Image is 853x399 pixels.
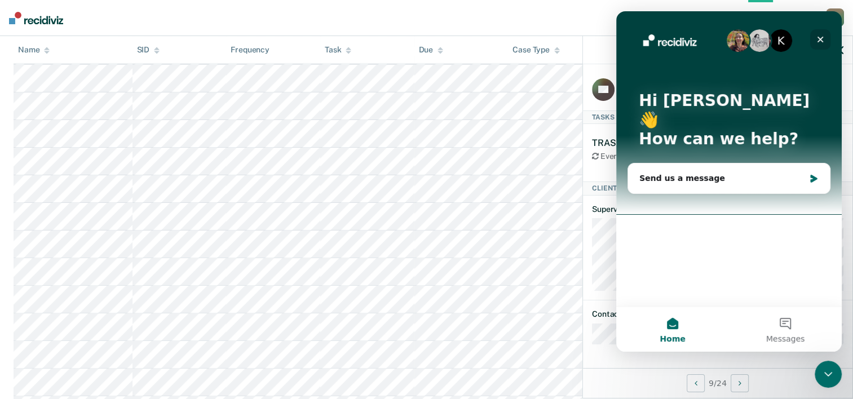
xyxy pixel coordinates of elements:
[137,45,160,55] div: SID
[419,45,444,55] div: Due
[687,374,705,392] button: Previous Client
[231,45,269,55] div: Frequency
[592,138,686,148] div: TRAS
[583,110,852,124] div: Tasks
[592,205,843,214] dt: Supervision
[583,368,852,398] div: 9 / 24
[826,8,844,26] div: K H
[9,12,63,24] img: Recidiviz
[325,45,351,55] div: Task
[815,361,842,388] iframe: Intercom live chat
[592,152,686,161] div: Every 12 months
[616,11,842,352] iframe: Intercom live chat
[592,309,843,319] dt: Contact
[731,374,749,392] button: Next Client
[583,181,852,195] div: Client Details
[18,45,50,55] div: Name
[512,45,560,55] div: Case Type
